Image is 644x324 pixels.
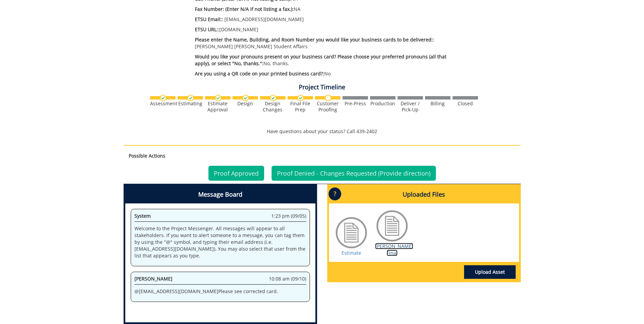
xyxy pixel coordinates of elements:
[195,70,324,77] span: Are you using a QR code on your printed business card?:
[297,95,304,101] img: checkmark
[195,36,461,50] p: [PERSON_NAME] [PERSON_NAME] Student Affairs
[464,265,516,279] a: Upload Asset
[370,101,395,107] div: Production
[187,95,194,101] img: checkmark
[398,101,423,113] div: Deliver / Pick-Up
[269,275,306,282] span: 10:08 am (09/10)
[342,250,361,256] a: Estimate
[375,243,413,256] a: [PERSON_NAME] Final
[425,101,450,107] div: Billing
[195,16,223,22] span: ETSU Email::
[315,101,341,113] div: Customer Proofing
[270,95,276,101] img: checkmark
[242,95,249,101] img: checkmark
[124,84,521,91] h4: Project Timeline
[208,166,264,181] a: Proof Approved
[195,26,461,33] p: [DOMAIN_NAME]
[343,101,368,107] div: Pre-Press
[195,70,461,77] p: No
[271,213,306,219] span: 1:23 pm (09/05)
[150,101,176,107] div: Assessment
[329,187,341,200] p: ?
[215,95,221,101] img: checkmark
[134,275,172,282] span: [PERSON_NAME]
[288,101,313,113] div: Final File Prep
[124,128,521,135] p: Have questions about your status? Call 439-2402
[134,225,306,259] p: Welcome to the Project Messenger. All messages will appear to all stakeholders. If you want to al...
[134,213,151,219] span: System
[129,152,165,159] strong: Possible Actions
[195,26,219,33] span: ETSU URL::
[325,95,331,101] img: no
[178,101,203,107] div: Estimating
[195,16,461,23] p: [EMAIL_ADDRESS][DOMAIN_NAME]
[260,101,286,113] div: Design Changes
[272,166,436,181] a: Proof Denied - Changes Requested (Provide direction)
[195,36,434,43] span: Please enter the Name, Building, and Room Number you would like your business cards to be deliver...
[329,186,519,203] h4: Uploaded Files
[195,6,461,13] p: NA
[195,53,461,67] p: No, thanks.
[205,101,231,113] div: Estimate Approval
[233,101,258,107] div: Design
[453,101,478,107] div: Closed
[134,288,306,295] p: @ [EMAIL_ADDRESS][DOMAIN_NAME] Please see corrected card.
[195,6,294,12] span: Fax Number: (Enter N/A if not listing a fax.):
[195,53,446,67] span: Would you like your pronouns present on your business card? Please choose your preferred pronouns...
[125,186,315,203] h4: Message Board
[160,95,166,101] img: checkmark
